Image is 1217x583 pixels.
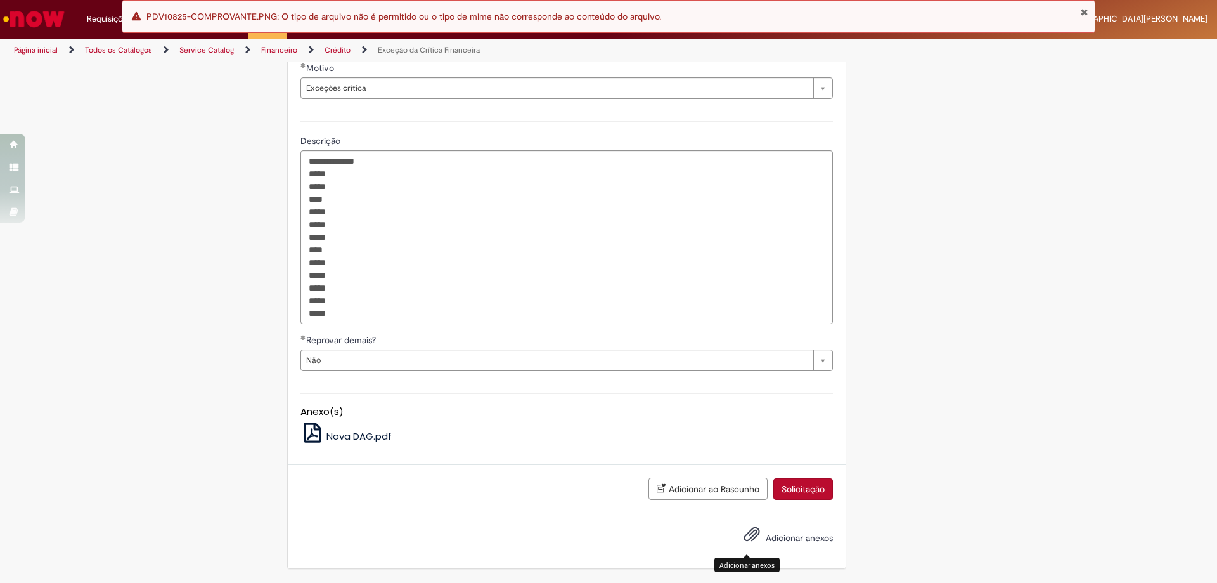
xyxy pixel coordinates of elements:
a: Crédito [325,45,351,55]
span: Descrição [300,135,343,147]
button: Fechar Notificação [1080,7,1088,17]
span: Exceções crítica [306,78,807,98]
span: Não [306,350,807,370]
span: Requisições [87,13,131,25]
a: Página inicial [14,45,58,55]
a: Nova DAG.pdf [300,429,392,443]
button: Adicionar anexos [740,523,763,552]
span: Adicionar anexos [766,533,833,544]
span: [DEMOGRAPHIC_DATA][PERSON_NAME] [1056,13,1207,24]
span: PDV10825-COMPROVANTE.PNG: O tipo de arquivo não é permitido ou o tipo de mime não corresponde ao ... [146,11,661,22]
a: Exceção da Crítica Financeira [378,45,480,55]
span: Nova DAG.pdf [326,429,392,443]
textarea: Descrição [300,150,833,324]
button: Solicitação [773,478,833,500]
span: Motivo [306,62,337,74]
span: Reprovar demais? [306,334,378,346]
span: Obrigatório Preenchido [300,335,306,340]
button: Adicionar ao Rascunho [648,478,768,500]
img: ServiceNow [1,6,67,32]
h5: Anexo(s) [300,407,833,417]
a: Service Catalog [179,45,234,55]
a: Todos os Catálogos [85,45,152,55]
div: Adicionar anexos [714,558,780,572]
span: Obrigatório Preenchido [300,63,306,68]
a: Financeiro [261,45,297,55]
ul: Trilhas de página [10,39,802,62]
